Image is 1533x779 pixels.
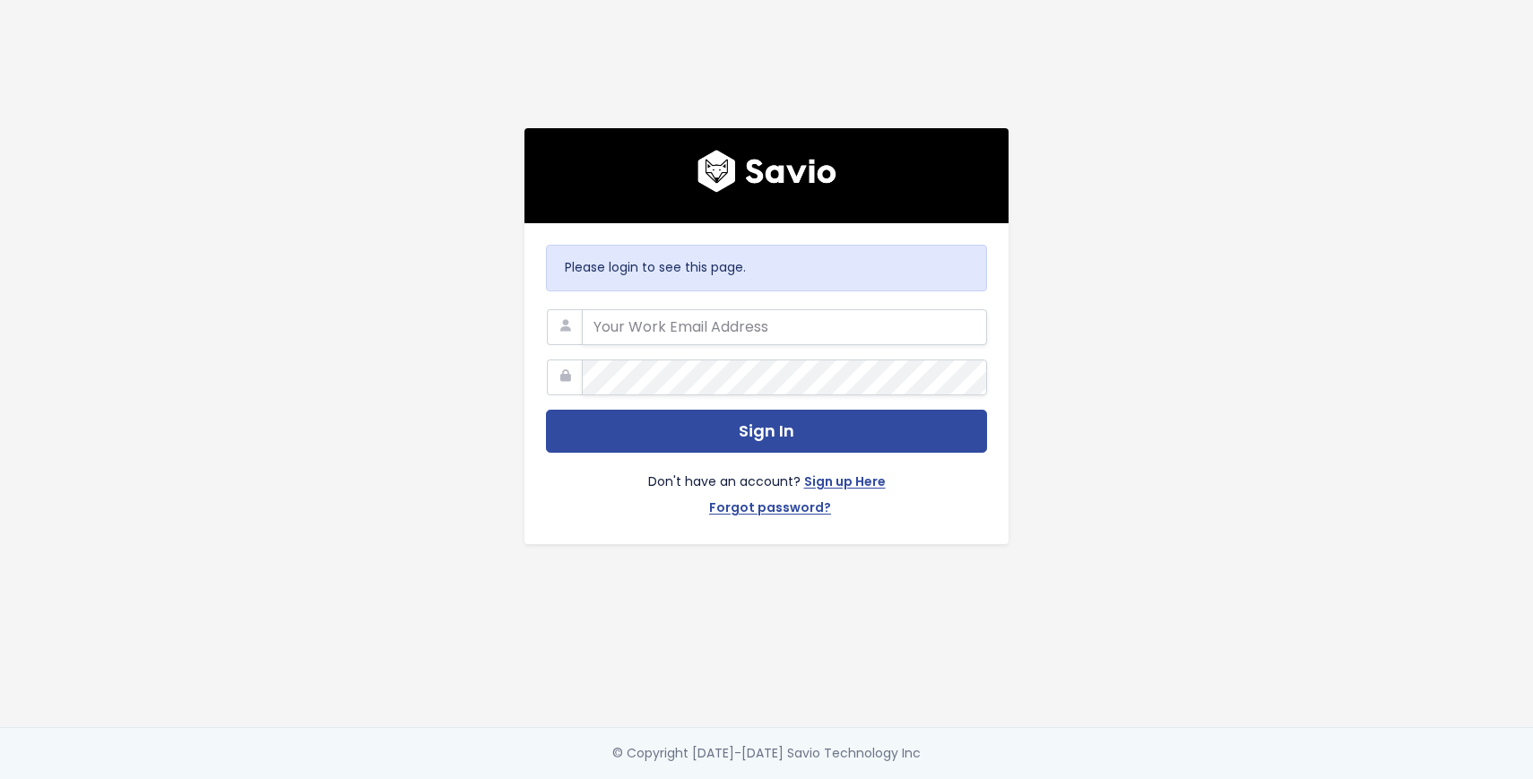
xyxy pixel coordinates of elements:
a: Sign up Here [804,471,886,497]
a: Forgot password? [709,497,831,523]
img: logo600x187.a314fd40982d.png [697,150,836,193]
div: Don't have an account? [546,453,987,523]
div: © Copyright [DATE]-[DATE] Savio Technology Inc [612,742,921,765]
button: Sign In [546,410,987,454]
input: Your Work Email Address [582,309,987,345]
p: Please login to see this page. [565,256,968,279]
